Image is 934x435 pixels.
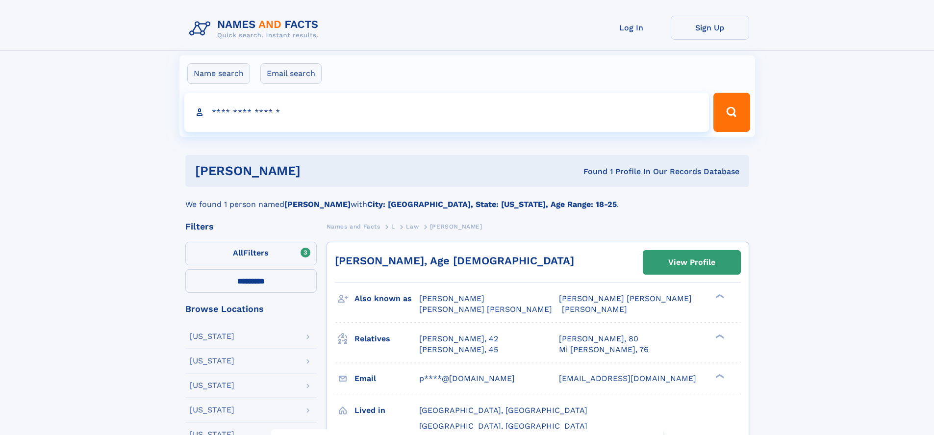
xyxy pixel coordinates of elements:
[419,344,498,355] a: [PERSON_NAME], 45
[354,370,419,387] h3: Email
[187,63,250,84] label: Name search
[430,223,482,230] span: [PERSON_NAME]
[185,242,317,265] label: Filters
[559,333,638,344] a: [PERSON_NAME], 80
[559,344,649,355] a: Mi [PERSON_NAME], 76
[391,220,395,232] a: L
[190,382,234,389] div: [US_STATE]
[559,374,696,383] span: [EMAIL_ADDRESS][DOMAIN_NAME]
[233,248,243,257] span: All
[406,223,419,230] span: Law
[419,333,498,344] a: [PERSON_NAME], 42
[419,406,587,415] span: [GEOGRAPHIC_DATA], [GEOGRAPHIC_DATA]
[562,305,627,314] span: [PERSON_NAME]
[367,200,617,209] b: City: [GEOGRAPHIC_DATA], State: [US_STATE], Age Range: 18-25
[354,290,419,307] h3: Also known as
[713,333,725,339] div: ❯
[185,16,327,42] img: Logo Names and Facts
[643,251,740,274] a: View Profile
[713,93,750,132] button: Search Button
[190,357,234,365] div: [US_STATE]
[419,421,587,431] span: [GEOGRAPHIC_DATA], [GEOGRAPHIC_DATA]
[327,220,380,232] a: Names and Facts
[184,93,709,132] input: search input
[406,220,419,232] a: Law
[391,223,395,230] span: L
[354,402,419,419] h3: Lived in
[190,406,234,414] div: [US_STATE]
[592,16,671,40] a: Log In
[713,293,725,300] div: ❯
[185,187,749,210] div: We found 1 person named with .
[671,16,749,40] a: Sign Up
[190,333,234,340] div: [US_STATE]
[419,305,552,314] span: [PERSON_NAME] [PERSON_NAME]
[185,305,317,313] div: Browse Locations
[260,63,322,84] label: Email search
[668,251,715,274] div: View Profile
[442,166,739,177] div: Found 1 Profile In Our Records Database
[185,222,317,231] div: Filters
[713,373,725,379] div: ❯
[419,294,484,303] span: [PERSON_NAME]
[195,165,442,177] h1: [PERSON_NAME]
[559,294,692,303] span: [PERSON_NAME] [PERSON_NAME]
[335,255,574,267] a: [PERSON_NAME], Age [DEMOGRAPHIC_DATA]
[284,200,351,209] b: [PERSON_NAME]
[354,331,419,347] h3: Relatives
